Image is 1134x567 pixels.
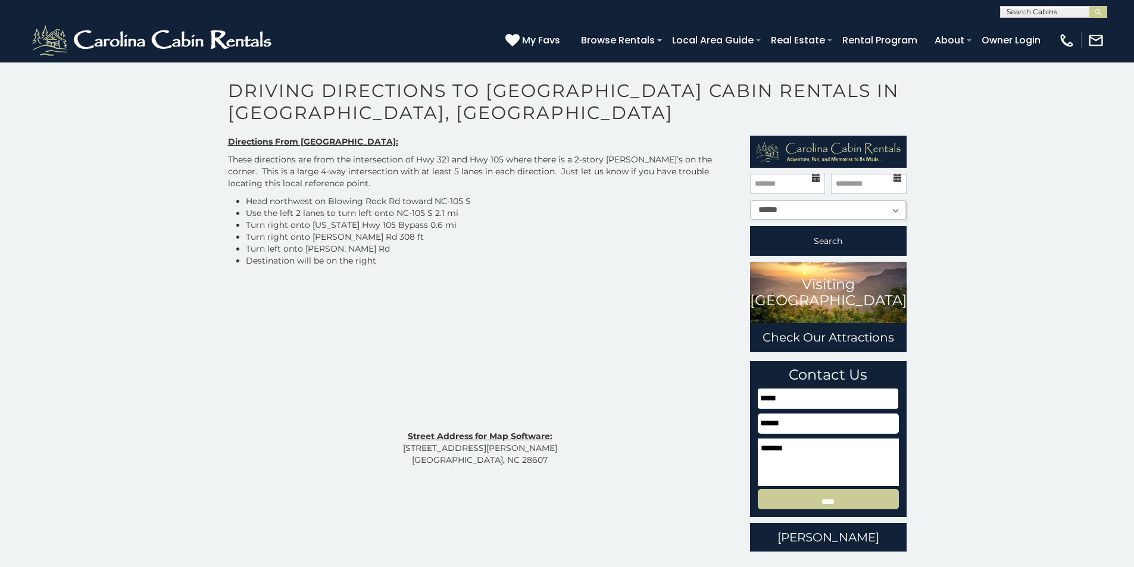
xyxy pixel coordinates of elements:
[246,195,733,207] li: Head northwest on Blowing Rock Rd toward NC-105 S
[246,243,733,255] li: Turn left onto [PERSON_NAME] Rd
[976,30,1046,51] a: Owner Login
[750,323,907,352] a: Check Our Attractions
[30,23,277,58] img: White-1-2.png
[836,30,923,51] a: Rental Program
[1058,32,1075,49] img: phone-regular-white.png
[219,80,916,136] h1: Driving Directions to [GEOGRAPHIC_DATA] Cabin Rentals in [GEOGRAPHIC_DATA], [GEOGRAPHIC_DATA]
[246,255,733,267] li: Destination will be on the right
[666,30,760,51] a: Local Area Guide
[522,33,560,48] span: My Favs
[246,207,733,219] li: Use the left 2 lanes to turn left onto NC-105 S 2.1 mi
[929,30,970,51] a: About
[408,431,552,441] u: Street Address for Map Software:
[246,231,733,243] li: Turn right onto [PERSON_NAME] Rd 308 ft
[750,277,907,308] h3: Visiting [GEOGRAPHIC_DATA]
[246,219,733,231] li: Turn right onto [US_STATE] Hwy 105 Bypass 0.6 mi
[228,430,733,466] p: [STREET_ADDRESS][PERSON_NAME] [GEOGRAPHIC_DATA], NC 28607
[505,33,563,48] a: My Favs
[228,136,398,147] u: Directions From [GEOGRAPHIC_DATA]:
[758,367,899,383] h3: Contact Us
[750,523,907,552] a: [PERSON_NAME]
[750,226,907,256] button: Search
[1088,32,1104,49] img: mail-regular-white.png
[765,30,831,51] a: Real Estate
[228,154,733,189] p: These directions are from the intersection of Hwy 321 and Hwy 105 where there is a 2-story [PERSO...
[575,30,661,51] a: Browse Rentals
